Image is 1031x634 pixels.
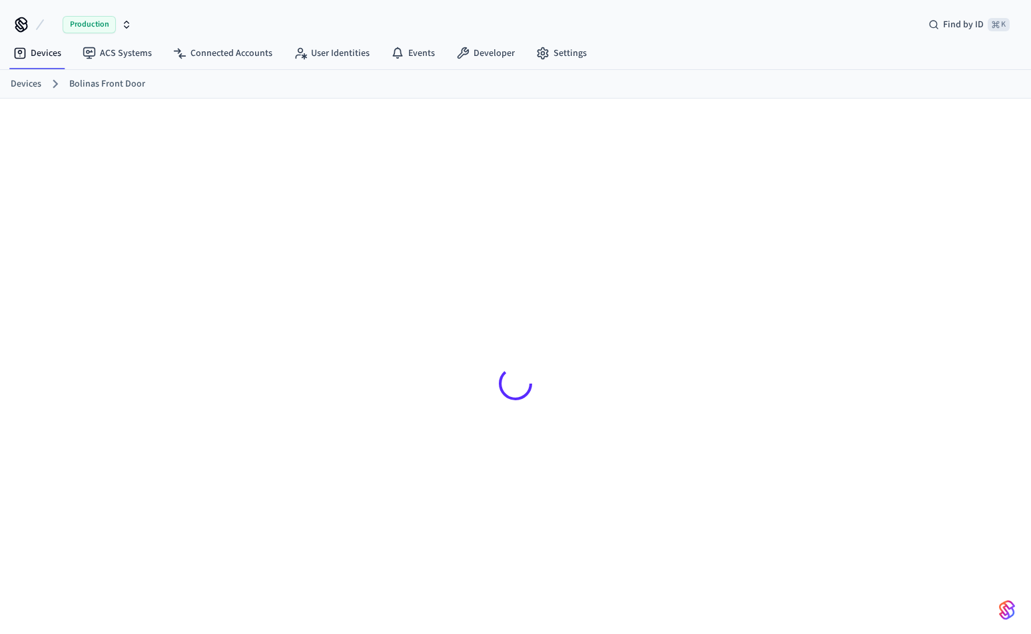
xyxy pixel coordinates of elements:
[380,41,446,65] a: Events
[999,599,1015,621] img: SeamLogoGradient.69752ec5.svg
[163,41,283,65] a: Connected Accounts
[283,41,380,65] a: User Identities
[943,18,984,31] span: Find by ID
[3,41,72,65] a: Devices
[72,41,163,65] a: ACS Systems
[525,41,597,65] a: Settings
[69,77,145,91] a: Bolinas Front Door
[11,77,41,91] a: Devices
[988,18,1010,31] span: ⌘ K
[63,16,116,33] span: Production
[918,13,1020,37] div: Find by ID⌘ K
[446,41,525,65] a: Developer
